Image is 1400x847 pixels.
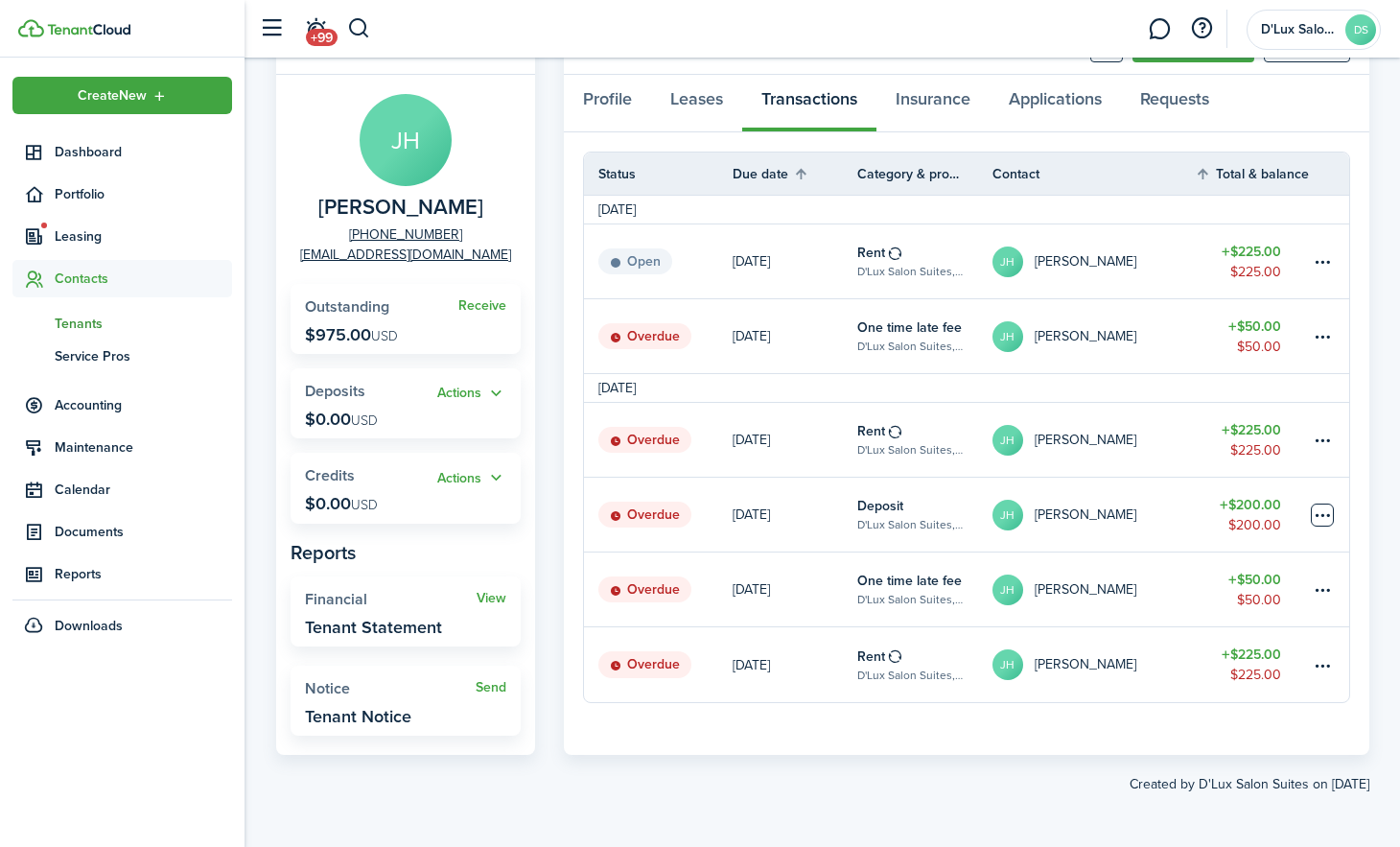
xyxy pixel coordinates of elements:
[1035,433,1136,448] table-profile-info-text: [PERSON_NAME]
[55,395,232,415] span: Accounting
[733,505,770,525] p: [DATE]
[12,555,232,593] a: Reports
[437,383,506,405] button: Open menu
[857,164,992,184] th: Category & property
[584,478,733,552] a: Overdue
[1228,317,1281,337] table-amount-title: $50.00
[1230,262,1281,282] table-amount-description: $225.00
[55,226,232,247] span: Leasing
[47,24,130,35] img: TenantCloud
[300,245,511,265] a: [EMAIL_ADDRESS][DOMAIN_NAME]
[733,403,857,477] a: [DATE]
[1222,645,1281,665] table-amount-title: $225.00
[992,247,1023,277] avatar-text: JH
[55,346,232,366] span: Service Pros
[55,480,232,500] span: Calendar
[584,553,733,626] a: Overdue
[458,298,506,314] widget-stats-action: Receive
[437,467,506,489] widget-stats-action: Actions
[733,326,770,346] p: [DATE]
[992,627,1196,702] a: JH[PERSON_NAME]
[992,299,1196,373] a: JH[PERSON_NAME]
[351,411,378,431] span: USD
[598,651,691,678] status: Overdue
[1237,337,1281,357] table-amount-description: $50.00
[12,133,232,171] a: Dashboard
[351,495,378,515] span: USD
[291,538,521,567] panel-main-subtitle: Reports
[584,164,733,184] th: Status
[651,75,742,132] a: Leases
[1195,627,1310,702] a: $225.00$225.00
[1222,242,1281,262] table-amount-title: $225.00
[598,323,691,350] status: Overdue
[992,553,1196,626] a: JH[PERSON_NAME]
[876,75,990,132] a: Insurance
[305,295,389,318] span: Outstanding
[1230,440,1281,460] table-amount-description: $225.00
[733,299,857,373] a: [DATE]
[1228,515,1281,535] table-amount-description: $200.00
[437,383,506,405] widget-stats-action: Actions
[476,680,506,695] a: Send
[1261,23,1338,36] span: D'Lux Salon Suites
[1035,507,1136,523] table-profile-info-text: [PERSON_NAME]
[733,478,857,552] a: [DATE]
[598,502,691,529] status: Overdue
[305,680,476,697] widget-stats-title: Notice
[857,224,992,298] a: RentD'Lux Salon Suites, Unit 1
[1185,12,1218,45] button: Open resource center
[349,224,462,245] a: [PHONE_NUMBER]
[78,89,147,103] span: Create New
[297,5,334,54] a: Notifications
[1195,553,1310,626] a: $50.00$50.00
[305,591,477,608] widget-stats-title: Financial
[990,75,1121,132] a: Applications
[437,467,506,489] button: Open menu
[733,579,770,600] p: [DATE]
[733,251,770,271] p: [DATE]
[992,500,1023,530] avatar-text: JH
[305,325,398,344] p: $975.00
[584,627,733,702] a: Overdue
[857,403,992,477] a: RentD'Lux Salon Suites, Unit 1
[55,522,232,542] span: Documents
[584,224,733,298] a: Open
[992,649,1023,680] avatar-text: JH
[1195,403,1310,477] a: $225.00$225.00
[598,248,672,275] status: Open
[306,29,338,46] span: +99
[55,314,232,334] span: Tenants
[1228,570,1281,590] table-amount-title: $50.00
[992,224,1196,298] a: JH[PERSON_NAME]
[1141,5,1178,54] a: Messaging
[857,627,992,702] a: RentD'Lux Salon Suites, Unit 1
[55,616,123,636] span: Downloads
[1195,299,1310,373] a: $50.00$50.00
[857,647,885,667] table-info-title: Rent
[55,564,232,584] span: Reports
[857,243,885,263] table-info-title: Rent
[733,430,770,450] p: [DATE]
[857,516,964,533] table-subtitle: D'Lux Salon Suites, Unit 1
[305,410,378,429] p: $0.00
[857,553,992,626] a: One time late feeD'Lux Salon Suites, Unit 1
[477,591,506,606] a: View
[55,437,232,458] span: Maintenance
[1345,14,1376,45] avatar-text: DS
[584,299,733,373] a: Overdue
[1237,590,1281,610] table-amount-description: $50.00
[18,19,44,37] img: TenantCloud
[584,200,650,220] td: [DATE]
[992,164,1196,184] th: Contact
[1195,224,1310,298] a: $225.00$225.00
[1035,254,1136,270] table-profile-info-text: [PERSON_NAME]
[992,321,1023,352] avatar-text: JH
[733,162,857,185] th: Sort
[857,441,964,459] table-subtitle: D'Lux Salon Suites, Unit 1
[12,307,232,340] a: Tenants
[360,94,452,186] avatar-text: JH
[733,553,857,626] a: [DATE]
[305,380,365,402] span: Deposits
